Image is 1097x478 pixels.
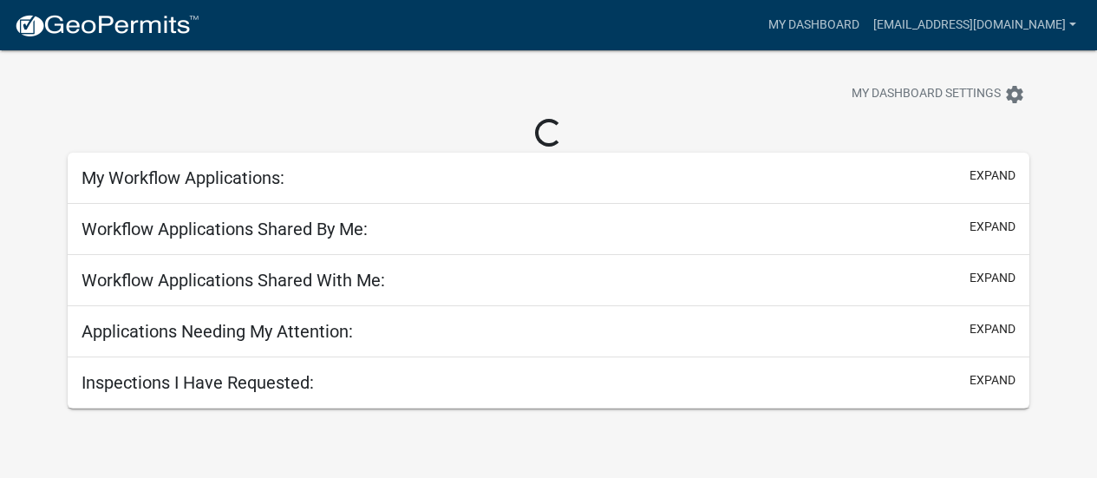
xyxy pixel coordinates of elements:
h5: Workflow Applications Shared By Me: [82,219,368,239]
button: expand [970,371,1015,390]
i: settings [1004,84,1025,105]
h5: Workflow Applications Shared With Me: [82,270,385,291]
h5: My Workflow Applications: [82,167,284,188]
h5: Inspections I Have Requested: [82,372,314,393]
span: My Dashboard Settings [852,84,1001,105]
a: My Dashboard [761,9,866,42]
button: My Dashboard Settingssettings [838,77,1039,111]
button: expand [970,269,1015,287]
button: expand [970,218,1015,236]
h5: Applications Needing My Attention: [82,321,353,342]
a: [EMAIL_ADDRESS][DOMAIN_NAME] [866,9,1083,42]
button: expand [970,320,1015,338]
button: expand [970,167,1015,185]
